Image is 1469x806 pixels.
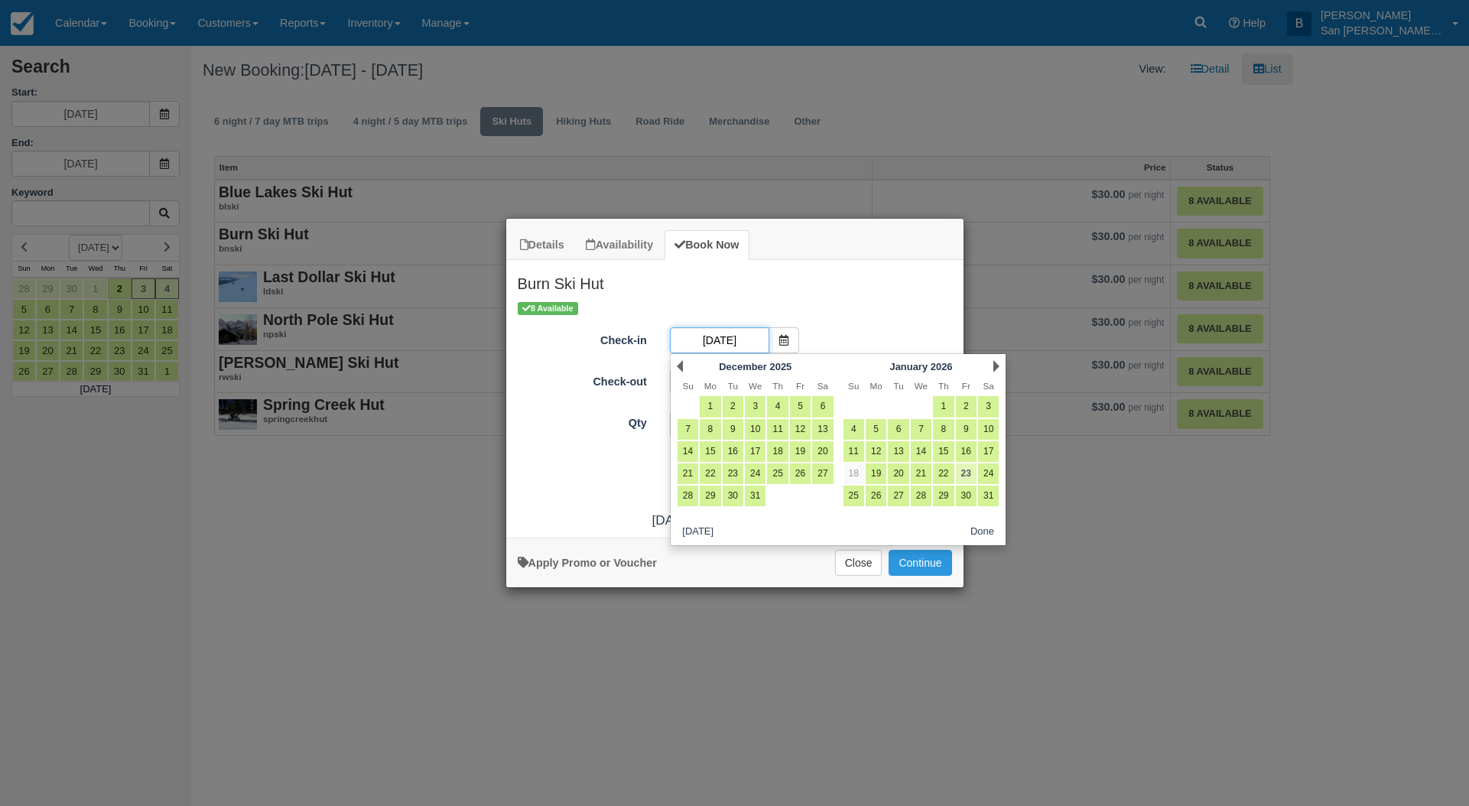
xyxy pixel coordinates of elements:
[962,381,970,391] span: Friday
[812,441,833,462] a: 20
[506,369,658,390] label: Check-out
[956,441,977,462] a: 16
[843,419,864,440] a: 4
[866,486,886,506] a: 26
[678,463,698,484] a: 21
[931,361,953,372] span: 2026
[978,419,999,440] a: 10
[933,396,954,417] a: 1
[767,419,788,440] a: 11
[518,302,578,315] span: 8 Available
[911,441,931,462] a: 14
[518,557,657,569] a: Apply Voucher
[767,441,788,462] a: 18
[510,230,574,260] a: Details
[790,463,811,484] a: 26
[790,419,811,440] a: 12
[888,463,908,484] a: 20
[723,486,743,506] a: 30
[964,522,1000,541] button: Done
[700,486,720,506] a: 29
[665,230,749,260] a: Book Now
[700,396,720,417] a: 1
[682,381,693,391] span: Sunday
[848,381,859,391] span: Sunday
[993,360,999,372] a: Next
[933,419,954,440] a: 8
[790,396,811,417] a: 5
[866,441,886,462] a: 12
[983,381,994,391] span: Saturday
[817,381,828,391] span: Saturday
[678,419,698,440] a: 7
[796,381,804,391] span: Friday
[956,486,977,506] a: 30
[956,396,977,417] a: 2
[911,419,931,440] a: 7
[723,463,743,484] a: 23
[767,463,788,484] a: 25
[652,512,747,528] span: [DATE] - [DATE]
[677,360,683,372] a: Prev
[888,441,908,462] a: 13
[769,361,791,372] span: 2025
[933,486,954,506] a: 29
[843,441,864,462] a: 11
[677,522,720,541] button: [DATE]
[956,463,977,484] a: 23
[745,486,765,506] a: 31
[745,441,765,462] a: 17
[978,486,999,506] a: 31
[888,419,908,440] a: 6
[723,396,743,417] a: 2
[767,396,788,417] a: 4
[956,419,977,440] a: 9
[678,486,698,506] a: 28
[678,441,698,462] a: 14
[866,463,886,484] a: 19
[889,361,928,372] span: January
[506,260,964,530] div: Item Modal
[506,327,658,349] label: Check-in
[978,441,999,462] a: 17
[889,550,951,576] button: Add to Booking
[866,419,886,440] a: 5
[812,419,833,440] a: 13
[723,419,743,440] a: 9
[835,550,882,576] button: Close
[745,419,765,440] a: 10
[843,486,864,506] a: 25
[745,463,765,484] a: 24
[790,441,811,462] a: 19
[723,441,743,462] a: 16
[506,511,964,530] div: :
[843,463,864,484] a: 18
[938,381,949,391] span: Thursday
[506,410,658,431] label: Qty
[893,381,903,391] span: Tuesday
[812,463,833,484] a: 27
[911,463,931,484] a: 21
[728,381,738,391] span: Tuesday
[576,230,663,260] a: Availability
[933,441,954,462] a: 15
[915,381,928,391] span: Wednesday
[704,381,717,391] span: Monday
[978,396,999,417] a: 3
[700,419,720,440] a: 8
[749,381,762,391] span: Wednesday
[745,396,765,417] a: 3
[888,486,908,506] a: 27
[506,260,964,300] h2: Burn Ski Hut
[978,463,999,484] a: 24
[719,361,767,372] span: December
[700,463,720,484] a: 22
[812,396,833,417] a: 6
[772,381,783,391] span: Thursday
[911,486,931,506] a: 28
[700,441,720,462] a: 15
[933,463,954,484] a: 22
[870,381,882,391] span: Monday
